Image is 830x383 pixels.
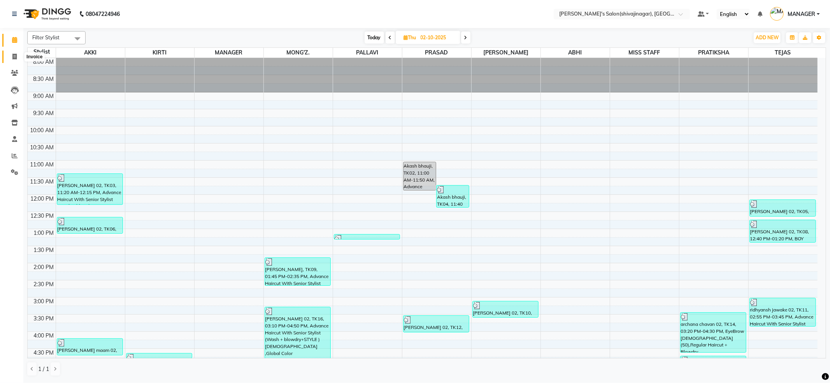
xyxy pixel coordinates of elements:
[32,315,56,323] div: 3:30 PM
[32,263,56,271] div: 2:00 PM
[29,212,56,220] div: 12:30 PM
[754,32,781,43] button: ADD NEW
[404,316,469,332] div: [PERSON_NAME] 02, TK12, 03:25 PM-03:55 PM, Keratin Treatment Hair Wash ([DEMOGRAPHIC_DATA])
[32,297,56,306] div: 3:00 PM
[418,32,457,44] input: 2025-10-02
[32,92,56,100] div: 9:00 AM
[750,298,816,326] div: ridhyansh jawake 02, TK11, 02:55 PM-03:45 PM, Advance Haircut With Senior Stylist (Wash + blowdry...
[681,313,746,352] div: archana chavan 02, TK14, 03:20 PM-04:30 PM, EyeBrow [DEMOGRAPHIC_DATA] (50),Regular Haircut + Blo...
[195,48,263,58] span: MANAGER
[57,174,123,205] div: [PERSON_NAME] 02, TK03, 11:20 AM-12:15 PM, Advance Haircut With Senior Stylist (Wash + blowdry + ...
[32,280,56,289] div: 2:30 PM
[32,229,56,237] div: 1:00 PM
[29,143,56,152] div: 10:30 AM
[788,10,815,18] span: MANAGER
[437,185,469,207] div: Akash bhauji, TK04, 11:40 AM-12:20 PM, Advance Haircut (Wash + blowdry) [DEMOGRAPHIC_DATA]
[32,109,56,117] div: 9:30 AM
[86,3,120,25] b: 08047224946
[38,365,49,373] span: 1 / 1
[265,307,331,364] div: [PERSON_NAME] 02, TK16, 03:10 PM-04:50 PM, Advance Haircut With Senior Stylist (Wash + blowdry+ST...
[32,246,56,254] div: 1:30 PM
[756,35,779,40] span: ADD NEW
[32,332,56,340] div: 4:00 PM
[404,162,436,190] div: Akash bhauji, TK02, 11:00 AM-11:50 AM, Advance Haircut With Senior Stylist (Wash + blowdry+STYLE ...
[28,48,56,56] div: Stylist
[750,220,816,242] div: [PERSON_NAME] 02, TK08, 12:40 PM-01:20 PM, BOY HAIRCUT STYLISH ([DEMOGRAPHIC_DATA]) (250)
[473,301,539,317] div: [PERSON_NAME] 02, TK10, 03:00 PM-03:30 PM, Child Haircut [DEMOGRAPHIC_DATA] (up To 10 Years)
[32,34,60,40] span: Filter Stylist
[29,126,56,135] div: 10:00 AM
[57,339,123,355] div: [PERSON_NAME] maam 02, TK15, 04:05 PM-04:35 PM, Advance Tretment hair wash long length ([DEMOGRAP...
[610,48,679,58] span: MISS STAFF
[265,258,331,285] div: [PERSON_NAME], TK09, 01:45 PM-02:35 PM, Advance Haircut With Senior Stylist (Wash + blowdry+STYLE...
[125,48,194,58] span: KIRTI
[264,48,333,58] span: MONG'Z.
[20,3,73,25] img: logo
[681,356,746,367] div: sunita shillarkar02, TK17, 04:35 PM-04:55 PM, EyeBrow [DEMOGRAPHIC_DATA] (50),Eye Thread Forhead ...
[402,48,471,58] span: PRASAD
[679,48,748,58] span: PRATIKSHA
[56,48,125,58] span: AKKI
[57,217,123,233] div: [PERSON_NAME] 02, TK06, 12:35 PM-01:05 PM, Styling [PERSON_NAME] & Shape [DEMOGRAPHIC_DATA]
[770,7,784,21] img: MANAGER
[334,234,400,239] div: [PERSON_NAME] 02, TK07, 01:05 PM-01:15 PM, EyeBrow [DEMOGRAPHIC_DATA] (50)
[749,48,818,58] span: TEJAS
[541,48,610,58] span: ABHI
[750,200,816,216] div: [PERSON_NAME] 02, TK05, 12:05 PM-12:35 PM, Styling [PERSON_NAME] & Shape [DEMOGRAPHIC_DATA]
[25,52,44,62] div: Invoice
[333,48,402,58] span: PALLAVI
[402,35,418,40] span: Thu
[126,353,192,358] div: archana chavan 02, TK14, 04:30 PM-04:40 PM, EyeBrow [DEMOGRAPHIC_DATA] (50)
[472,48,540,58] span: [PERSON_NAME]
[29,195,56,203] div: 12:00 PM
[365,31,384,44] span: Today
[32,349,56,357] div: 4:30 PM
[29,178,56,186] div: 11:30 AM
[32,75,56,83] div: 8:30 AM
[29,161,56,169] div: 11:00 AM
